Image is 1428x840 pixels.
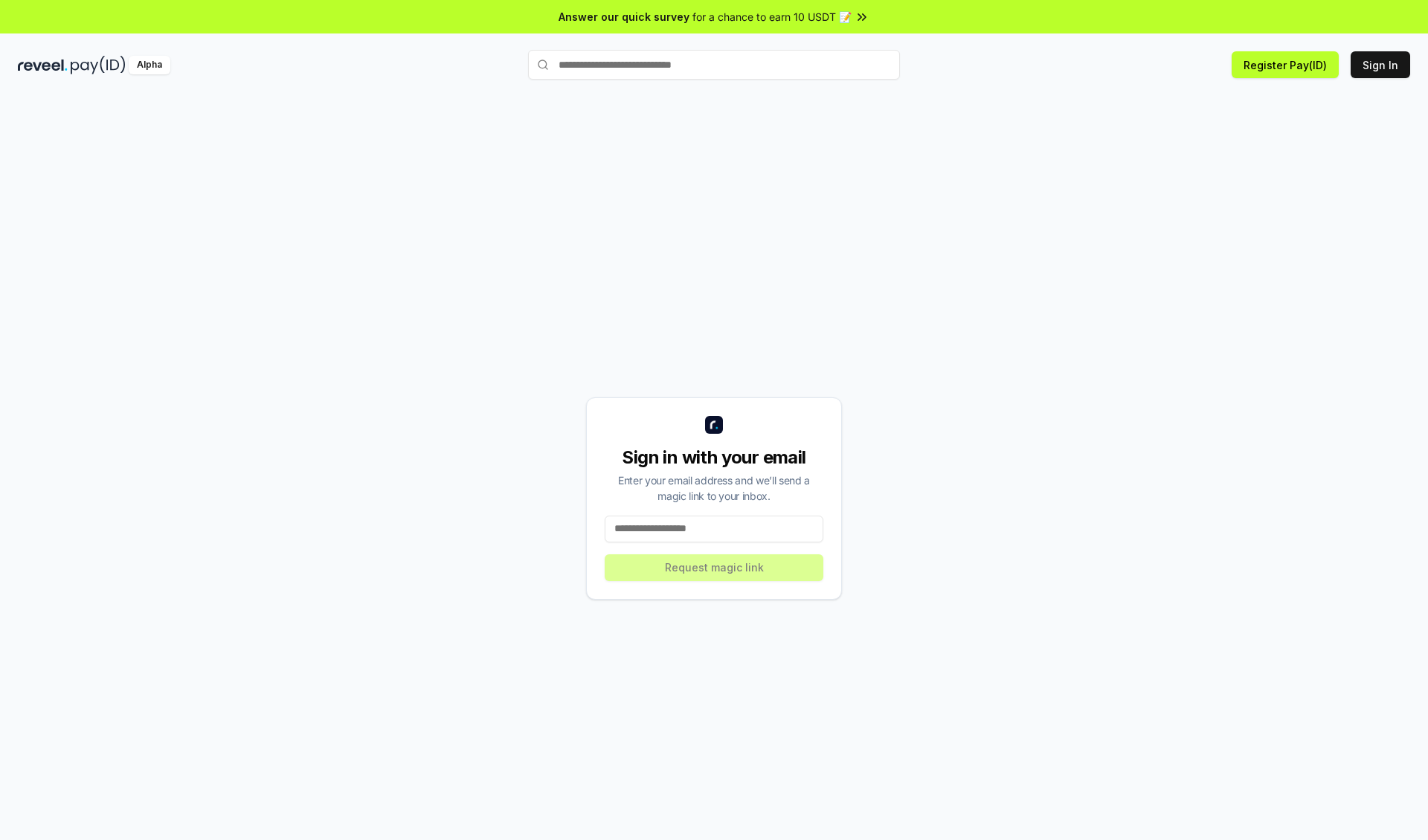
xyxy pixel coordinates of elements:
span: for a chance to earn 10 USDT 📝 [692,9,852,25]
button: Sign In [1351,51,1410,78]
img: pay_id [71,56,126,74]
div: Sign in with your email [605,446,823,469]
img: reveel_dark [18,56,68,74]
div: Enter your email address and we’ll send a magic link to your inbox. [605,472,823,504]
button: Register Pay(ID) [1232,51,1339,78]
div: Alpha [129,56,170,74]
img: logo_small [705,416,723,434]
span: Answer our quick survey [559,9,689,25]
